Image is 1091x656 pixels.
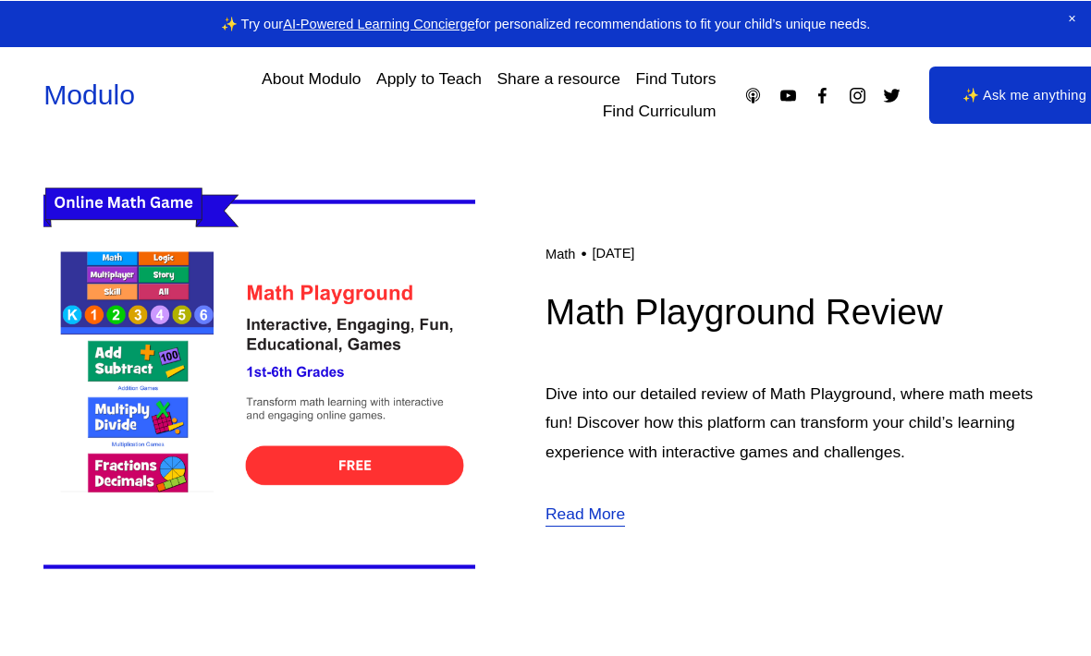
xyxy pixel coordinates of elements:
a: Math Playground Review [545,291,943,331]
a: Find Curriculum [603,94,717,127]
a: Find Tutors [635,62,716,94]
a: Apply to Teach [376,62,482,94]
img: Math Playground Review [43,167,475,600]
a: Instagram [848,85,867,104]
p: Dive into our detailed review of Math Playground, where math meets fun! Discover how this platfor... [545,379,1048,466]
a: About Modulo [262,62,361,94]
a: Facebook [813,85,832,104]
a: AI-Powered Learning Concierge [283,16,474,30]
a: Math [545,246,575,261]
time: [DATE] [593,245,635,261]
a: Twitter [882,85,901,104]
a: Read More [545,499,625,528]
a: Share a resource [496,62,620,94]
a: Apple Podcasts [743,85,763,104]
a: Modulo [43,79,135,109]
a: YouTube [778,85,798,104]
